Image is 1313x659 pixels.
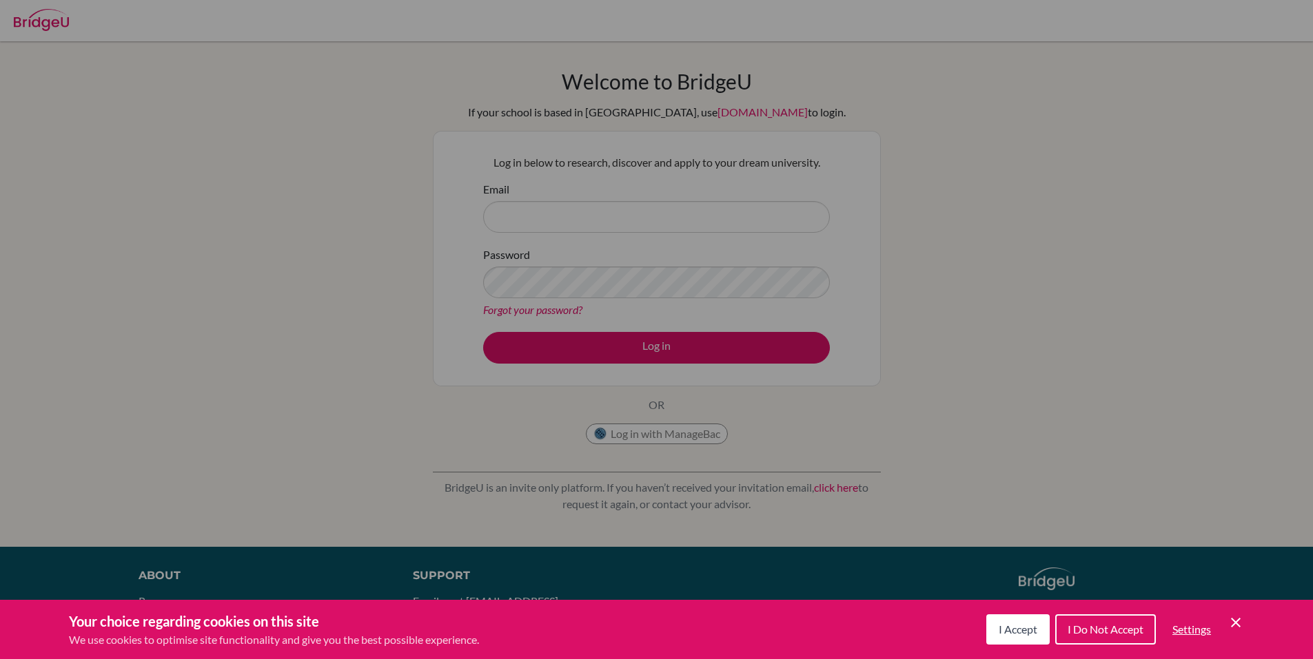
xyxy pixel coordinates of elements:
span: I Do Not Accept [1068,623,1143,636]
button: Save and close [1228,614,1244,631]
button: I Do Not Accept [1055,614,1156,645]
span: I Accept [999,623,1037,636]
button: Settings [1161,616,1222,643]
span: Settings [1172,623,1211,636]
h3: Your choice regarding cookies on this site [69,611,479,631]
button: I Accept [986,614,1050,645]
p: We use cookies to optimise site functionality and give you the best possible experience. [69,631,479,648]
